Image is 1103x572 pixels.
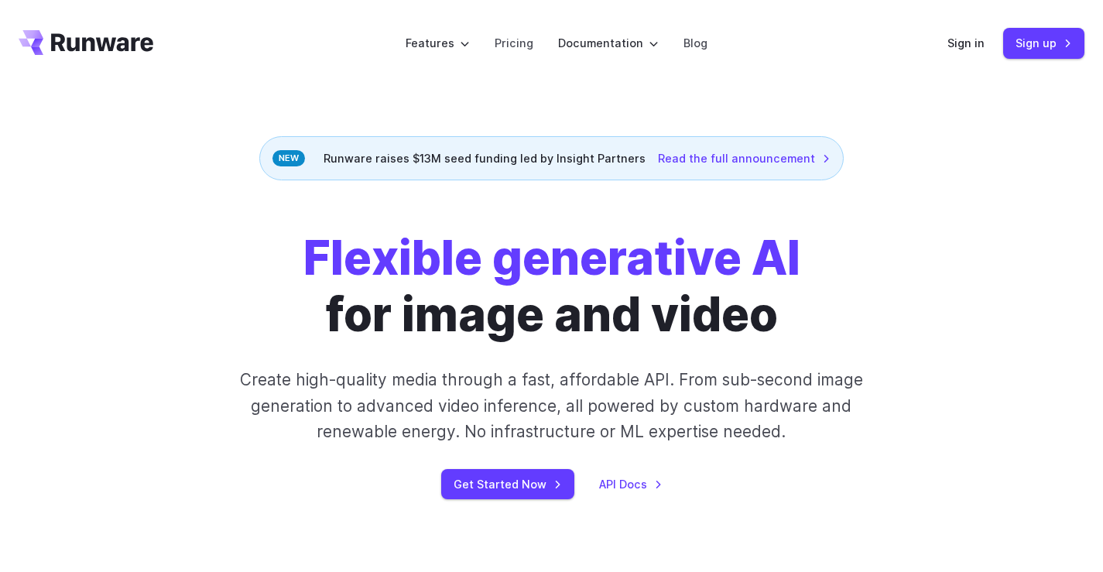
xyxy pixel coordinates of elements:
a: Read the full announcement [658,149,831,167]
a: Pricing [495,34,533,52]
h1: for image and video [303,230,800,342]
a: Sign up [1003,28,1084,58]
a: API Docs [599,475,663,493]
a: Go to / [19,30,153,55]
label: Features [406,34,470,52]
strong: Flexible generative AI [303,229,800,286]
a: Blog [683,34,707,52]
a: Get Started Now [441,469,574,499]
p: Create high-quality media through a fast, affordable API. From sub-second image generation to adv... [211,367,892,444]
label: Documentation [558,34,659,52]
div: Runware raises $13M seed funding led by Insight Partners [259,136,844,180]
a: Sign in [947,34,985,52]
